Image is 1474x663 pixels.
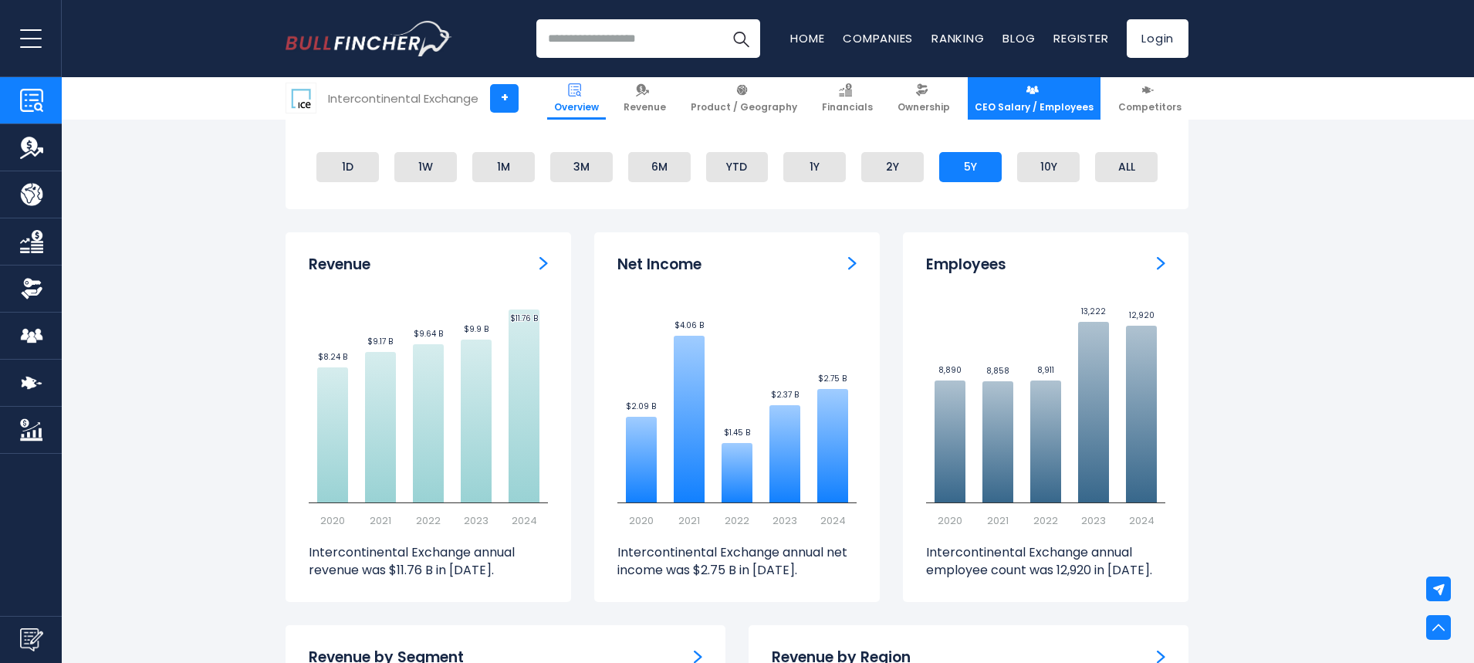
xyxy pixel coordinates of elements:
span: Product / Geography [691,101,797,113]
text: 2023 [1081,513,1106,528]
span: Competitors [1118,101,1182,113]
text: 2023 [464,513,489,528]
text: 8,890 [938,364,962,376]
h3: Net Income [617,255,702,275]
span: Financials [822,101,873,113]
p: Intercontinental Exchange annual net income was $2.75 B in [DATE]. [617,544,857,579]
text: $11.76 B [510,313,538,324]
li: 5Y [939,152,1002,181]
div: Intercontinental Exchange [328,90,478,107]
text: 2024 [1129,513,1155,528]
a: Revenue [539,255,548,272]
p: Intercontinental Exchange annual employee count was 12,920 in [DATE]. [926,544,1165,579]
a: Login [1127,19,1188,58]
a: Net income [848,255,857,272]
img: ICE logo [286,83,316,113]
a: Blog [1002,30,1035,46]
h3: Revenue [309,255,370,275]
a: Product / Geography [684,77,804,120]
a: CEO Salary / Employees [968,77,1100,120]
text: 2020 [320,513,345,528]
text: 2022 [725,513,749,528]
a: Financials [815,77,880,120]
text: 8,858 [986,365,1009,377]
li: 1D [316,152,379,181]
li: 10Y [1017,152,1080,181]
li: YTD [706,152,769,181]
text: 2021 [678,513,700,528]
p: Intercontinental Exchange annual revenue was $11.76 B in [DATE]. [309,544,548,579]
a: Companies [843,30,913,46]
text: 2024 [820,513,846,528]
text: $9.17 B [367,336,393,347]
li: 6M [628,152,691,181]
text: $1.45 B [724,427,750,438]
span: Overview [554,101,599,113]
span: Revenue [624,101,666,113]
text: $8.24 B [318,351,347,363]
text: $9.9 B [464,323,489,335]
text: 2022 [416,513,441,528]
text: 2020 [938,513,962,528]
text: 12,920 [1129,310,1155,321]
text: 2021 [370,513,391,528]
a: Ownership [891,77,957,120]
text: 2021 [987,513,1009,528]
li: 1M [472,152,535,181]
li: 1W [394,152,457,181]
text: $4.06 B [674,320,704,331]
text: 13,222 [1081,306,1106,317]
h3: Employees [926,255,1006,275]
text: $9.64 B [414,328,443,340]
text: 2020 [629,513,654,528]
a: Go to homepage [286,21,451,56]
img: Ownership [20,277,43,300]
text: 2024 [512,513,537,528]
li: 1Y [783,152,846,181]
img: Bullfincher logo [286,21,452,56]
a: Revenue [617,77,673,120]
text: 2023 [772,513,797,528]
a: Home [790,30,824,46]
text: $2.09 B [626,401,656,412]
li: 3M [550,152,613,181]
a: Overview [547,77,606,120]
a: Ranking [931,30,984,46]
li: ALL [1095,152,1158,181]
a: Competitors [1111,77,1188,120]
span: CEO Salary / Employees [975,101,1094,113]
a: + [490,84,519,113]
text: 2022 [1033,513,1058,528]
li: 2Y [861,152,924,181]
text: $2.37 B [771,389,799,401]
span: Ownership [898,101,950,113]
button: Search [722,19,760,58]
text: $2.75 B [818,373,847,384]
text: 8,911 [1037,364,1054,376]
a: Employees [1157,255,1165,272]
a: Register [1053,30,1108,46]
